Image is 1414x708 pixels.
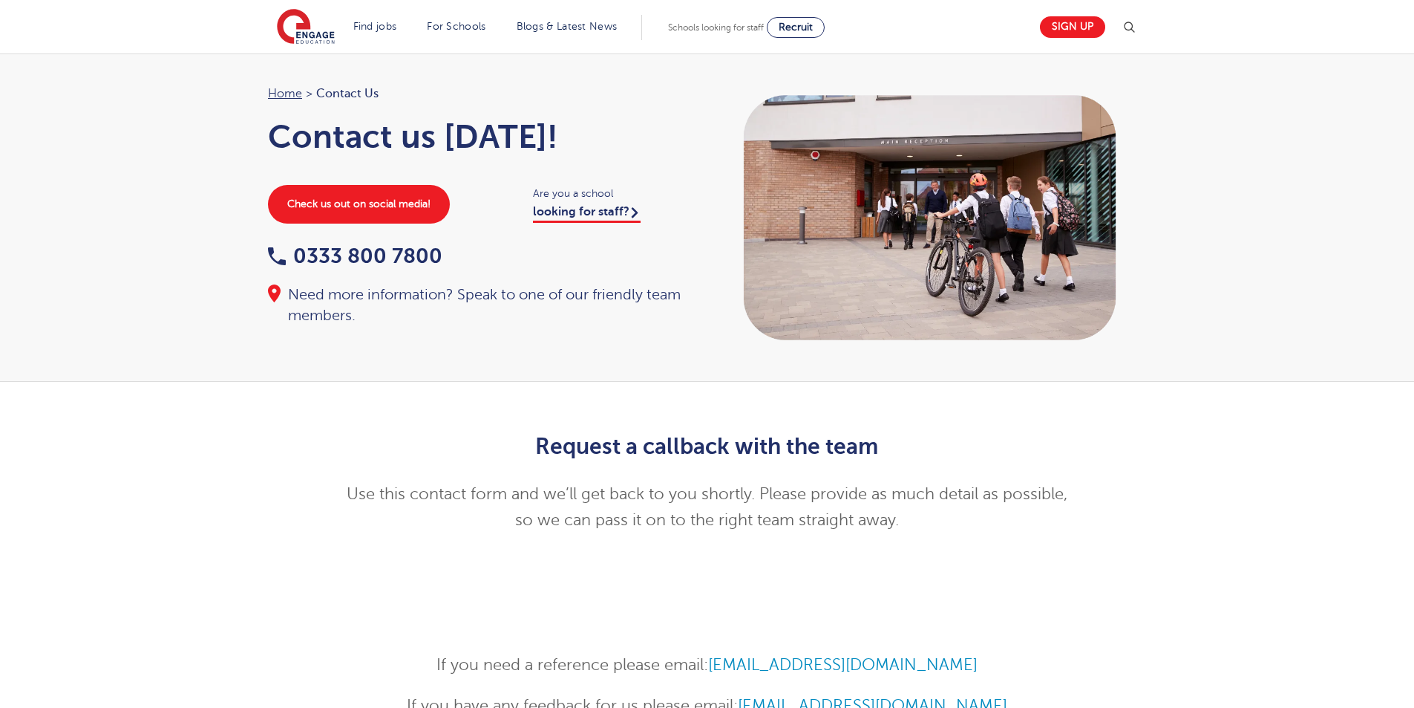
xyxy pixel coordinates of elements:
a: looking for staff? [533,205,641,223]
a: Check us out on social media! [268,185,450,224]
a: Home [268,87,302,100]
div: Need more information? Speak to one of our friendly team members. [268,285,693,326]
p: If you need a reference please email: [343,652,1071,678]
a: 0333 800 7800 [268,244,442,267]
a: Sign up [1040,16,1105,38]
span: Recruit [779,22,813,33]
a: Blogs & Latest News [517,21,618,32]
h2: Request a callback with the team [343,434,1071,459]
nav: breadcrumb [268,84,693,103]
a: Find jobs [353,21,397,32]
span: Use this contact form and we’ll get back to you shortly. Please provide as much detail as possibl... [347,485,1067,529]
a: [EMAIL_ADDRESS][DOMAIN_NAME] [708,656,978,674]
img: Engage Education [277,9,335,46]
span: > [306,87,312,100]
span: Contact Us [316,84,379,103]
span: Are you a school [533,185,693,202]
a: Recruit [767,17,825,38]
h1: Contact us [DATE]! [268,118,693,155]
a: For Schools [427,21,485,32]
span: Schools looking for staff [668,22,764,33]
